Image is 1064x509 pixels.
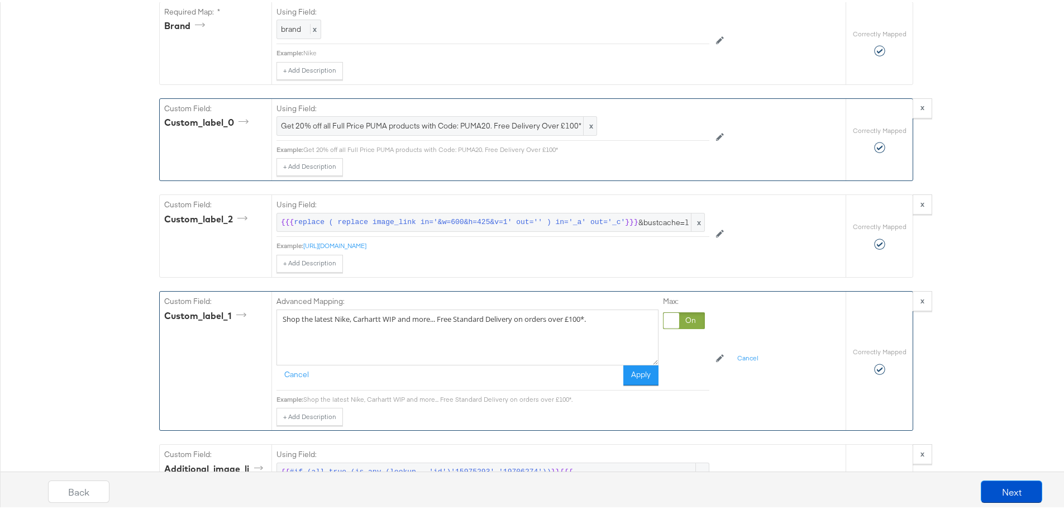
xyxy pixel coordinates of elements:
button: x [913,442,932,462]
strong: x [920,197,924,207]
button: x [913,192,932,212]
label: Correctly Mapped [853,345,906,354]
label: Correctly Mapped [853,124,906,133]
button: Apply [623,363,659,383]
div: Example: [276,143,303,152]
label: Custom Field: [164,101,267,112]
button: Cancel [276,363,317,383]
button: Back [48,478,109,501]
div: Get 20% off all Full Price PUMA products with Code: PUMA20. Free Delivery Over £100* [303,143,709,152]
span: x [583,115,597,133]
button: x [913,96,932,116]
label: Using Field: [276,447,709,458]
span: replace ( replace image_link in='&w=600&h=425&v=1' out='' ) in='_a' out='_c' [294,215,625,226]
strong: x [920,293,924,303]
div: Example: [276,393,303,402]
label: Correctly Mapped [853,27,906,36]
button: Next [981,478,1042,501]
div: Shop the latest Nike, Carhartt WIP and more... Free Standard Delivery on orders over £100*. [303,393,709,402]
button: + Add Description [276,60,343,78]
label: Custom Field: [164,197,267,208]
button: Cancel [731,348,765,365]
strong: x [920,100,924,110]
span: brand [281,22,301,32]
a: [URL][DOMAIN_NAME] [303,239,366,248]
label: Max: [663,294,705,305]
div: Nike [303,46,709,55]
span: }}} [625,215,638,226]
div: Example: [276,239,303,248]
button: x [913,289,932,309]
span: Get 20% off all Full Price PUMA products with Code: PUMA20. Free Delivery Over £100* [281,118,593,129]
div: Example: [276,46,303,55]
span: x [691,211,704,230]
div: custom_label_1 [164,307,250,320]
label: Using Field: [276,4,709,15]
label: Custom Field: [164,294,267,305]
label: Advanced Mapping: [276,294,345,305]
div: custom_label_2 [164,211,251,223]
strong: x [920,446,924,456]
span: x [310,22,317,32]
button: + Add Description [276,156,343,174]
span: {{{ [281,215,294,226]
div: brand [164,17,209,30]
span: &bustcache=1 [281,215,700,226]
label: Using Field: [276,101,709,112]
label: Required Map: * [164,4,267,15]
button: + Add Description [276,406,343,424]
label: Custom Field: [164,447,267,458]
div: custom_label_0 [164,114,252,127]
textarea: Shop the latest Nike, Carhartt WIP and more... Free Standard Delivery on orders over £100*. [276,307,659,363]
label: Using Field: [276,197,709,208]
button: + Add Description [276,253,343,270]
label: Correctly Mapped [853,220,906,229]
div: additional_image_link [164,460,267,486]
